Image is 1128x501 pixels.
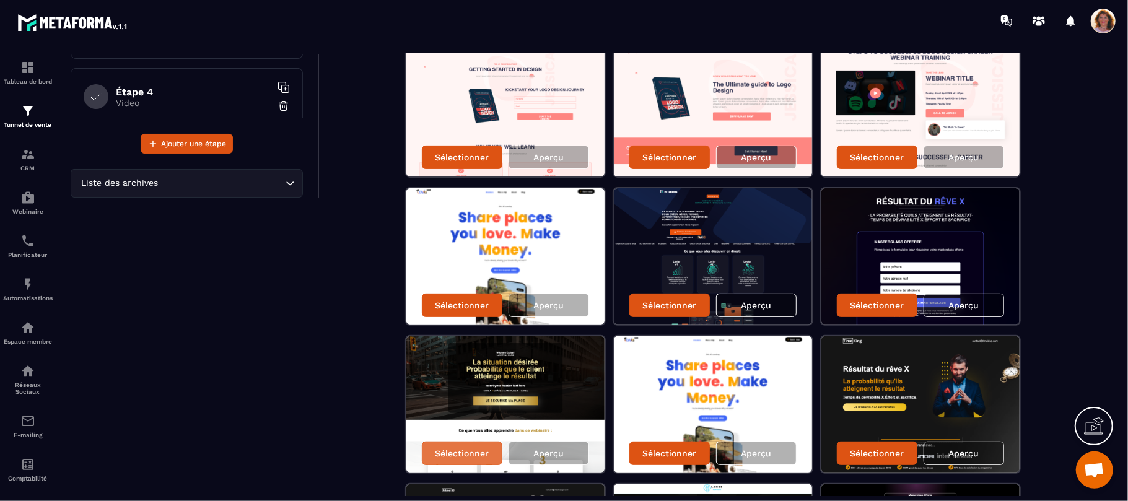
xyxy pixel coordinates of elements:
[3,311,53,354] a: automationsautomationsEspace membre
[614,188,812,325] img: image
[850,152,904,162] p: Sélectionner
[20,364,35,378] img: social-network
[3,137,53,181] a: formationformationCRM
[948,448,979,458] p: Aperçu
[141,134,233,154] button: Ajouter une étape
[642,300,696,310] p: Sélectionner
[642,448,696,458] p: Sélectionner
[20,414,35,429] img: email
[406,40,605,176] img: image
[948,152,979,162] p: Aperçu
[3,121,53,128] p: Tunnel de vente
[948,300,979,310] p: Aperçu
[741,448,771,458] p: Aperçu
[614,336,812,473] img: image
[533,152,564,162] p: Aperçu
[821,188,1020,325] img: image
[3,354,53,404] a: social-networksocial-networkRéseaux Sociaux
[3,165,53,172] p: CRM
[20,457,35,472] img: accountant
[642,152,696,162] p: Sélectionner
[3,295,53,302] p: Automatisations
[3,181,53,224] a: automationsautomationsWebinaire
[406,336,605,473] img: image
[278,100,290,112] img: trash
[20,147,35,162] img: formation
[20,233,35,248] img: scheduler
[3,224,53,268] a: schedulerschedulerPlanificateur
[741,300,771,310] p: Aperçu
[3,338,53,345] p: Espace membre
[435,300,489,310] p: Sélectionner
[116,98,271,108] p: Video
[3,381,53,395] p: Réseaux Sociaux
[3,51,53,94] a: formationformationTableau de bord
[533,448,564,458] p: Aperçu
[3,94,53,137] a: formationformationTunnel de vente
[3,251,53,258] p: Planificateur
[116,86,271,98] h6: Étape 4
[20,60,35,75] img: formation
[3,208,53,215] p: Webinaire
[161,137,226,150] span: Ajouter une étape
[161,176,282,190] input: Search for option
[850,300,904,310] p: Sélectionner
[533,300,564,310] p: Aperçu
[3,268,53,311] a: automationsautomationsAutomatisations
[71,169,303,198] div: Search for option
[3,432,53,438] p: E-mailing
[3,78,53,85] p: Tableau de bord
[435,152,489,162] p: Sélectionner
[406,188,605,325] img: image
[614,40,812,176] img: image
[3,448,53,491] a: accountantaccountantComptabilité
[741,152,771,162] p: Aperçu
[3,404,53,448] a: emailemailE-mailing
[821,336,1020,473] img: image
[850,448,904,458] p: Sélectionner
[20,190,35,205] img: automations
[17,11,129,33] img: logo
[20,277,35,292] img: automations
[20,320,35,335] img: automations
[821,40,1020,176] img: image
[3,475,53,482] p: Comptabilité
[79,176,161,190] span: Liste des archives
[435,448,489,458] p: Sélectionner
[1076,451,1113,489] a: Ouvrir le chat
[20,103,35,118] img: formation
